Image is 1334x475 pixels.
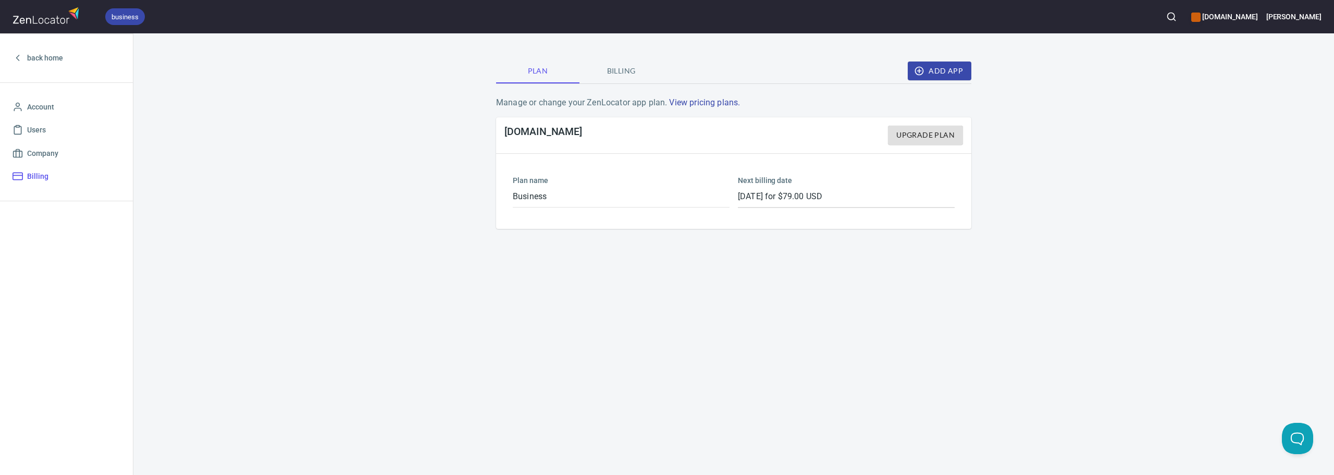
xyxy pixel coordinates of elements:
[738,190,955,203] p: [DATE] for $79.00 USD
[1191,5,1257,28] div: Manage your apps
[738,175,955,186] h6: Next billing date
[27,124,46,137] span: Users
[27,101,54,114] span: Account
[513,190,730,203] p: Business
[8,142,125,165] a: Company
[1282,423,1313,454] iframe: Help Scout Beacon - Open
[896,129,955,142] span: Upgrade Plan
[8,95,125,119] a: Account
[669,98,740,107] a: View pricing plans.
[908,62,971,81] button: Add App
[1160,5,1183,28] button: Search
[502,65,573,78] span: Plan
[916,65,963,78] span: Add App
[496,96,971,109] p: Manage or change your ZenLocator app plan.
[27,52,63,65] span: back home
[1266,11,1321,22] h6: [PERSON_NAME]
[504,126,582,145] h4: [DOMAIN_NAME]
[586,65,657,78] span: Billing
[8,118,125,142] a: Users
[27,147,58,160] span: Company
[1266,5,1321,28] button: [PERSON_NAME]
[13,4,82,27] img: zenlocator
[1191,11,1257,22] h6: [DOMAIN_NAME]
[513,175,730,186] h6: Plan name
[8,46,125,70] a: back home
[105,11,145,22] span: business
[888,126,963,145] button: Upgrade Plan
[27,170,48,183] span: Billing
[105,8,145,25] div: business
[1191,13,1201,22] button: color-CE600E
[8,165,125,188] a: Billing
